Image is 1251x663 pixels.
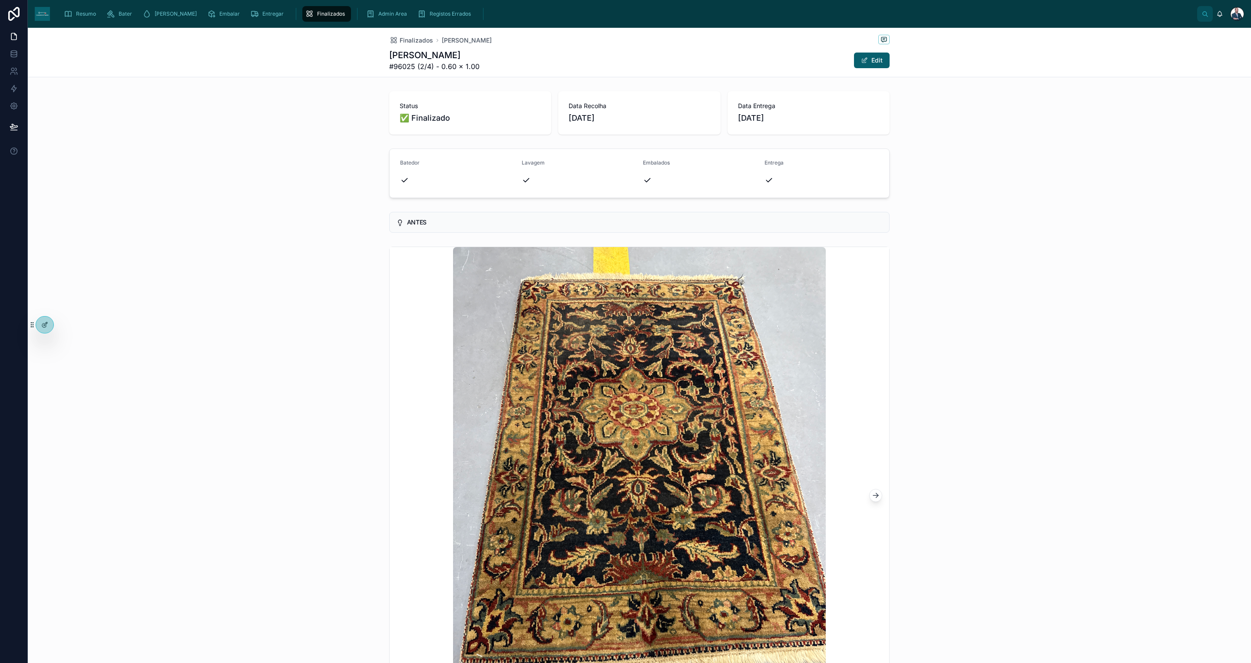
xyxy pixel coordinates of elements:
a: Registos Errados [415,6,477,22]
a: [PERSON_NAME] [442,36,492,45]
span: #96025 (2/4) - 0.60 x 1.00 [389,61,480,72]
a: Resumo [61,6,102,22]
div: scrollable content [57,4,1197,23]
img: App logo [35,7,50,21]
span: Data Entrega [738,102,879,110]
span: Entregar [262,10,284,17]
span: Entrega [764,159,784,166]
a: Admin Area [364,6,413,22]
a: Entregar [248,6,290,22]
a: Finalizados [302,6,351,22]
span: [DATE] [738,112,879,124]
span: Finalizados [317,10,345,17]
span: Registos Errados [430,10,471,17]
a: Finalizados [389,36,433,45]
button: Edit [854,53,890,68]
span: Status [400,102,541,110]
span: Batedor [400,159,420,166]
span: [DATE] [569,112,710,124]
span: Embalar [219,10,240,17]
h1: [PERSON_NAME] [389,49,480,61]
a: Embalar [205,6,246,22]
span: Resumo [76,10,96,17]
span: Finalizados [400,36,433,45]
span: Lavagem [522,159,545,166]
span: Bater [119,10,132,17]
a: [PERSON_NAME] [140,6,203,22]
span: ✅ Finalizado [400,112,541,124]
span: Embalados [643,159,670,166]
span: Admin Area [378,10,407,17]
span: Data Recolha [569,102,710,110]
span: [PERSON_NAME] [155,10,197,17]
h5: ANTES [407,219,882,225]
a: Bater [104,6,138,22]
